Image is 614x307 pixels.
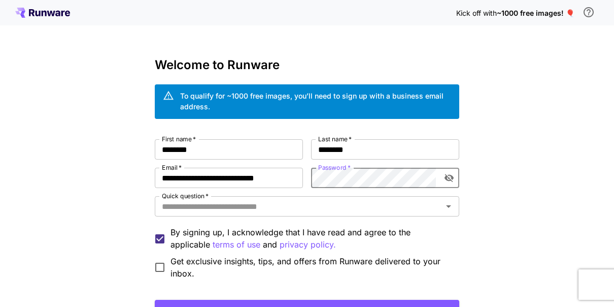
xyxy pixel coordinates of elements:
[456,9,497,17] span: Kick off with
[440,169,458,187] button: toggle password visibility
[497,9,574,17] span: ~1000 free images! 🎈
[213,238,260,251] button: By signing up, I acknowledge that I have read and agree to the applicable and privacy policy.
[162,135,196,143] label: First name
[441,199,456,213] button: Open
[170,255,451,280] span: Get exclusive insights, tips, and offers from Runware delivered to your inbox.
[318,163,351,172] label: Password
[162,163,182,172] label: Email
[280,238,336,251] button: By signing up, I acknowledge that I have read and agree to the applicable terms of use and
[578,2,599,22] button: In order to qualify for free credit, you need to sign up with a business email address and click ...
[162,192,209,200] label: Quick question
[318,135,352,143] label: Last name
[155,58,459,72] h3: Welcome to Runware
[280,238,336,251] p: privacy policy.
[180,90,451,112] div: To qualify for ~1000 free images, you’ll need to sign up with a business email address.
[170,226,451,251] p: By signing up, I acknowledge that I have read and agree to the applicable and
[213,238,260,251] p: terms of use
